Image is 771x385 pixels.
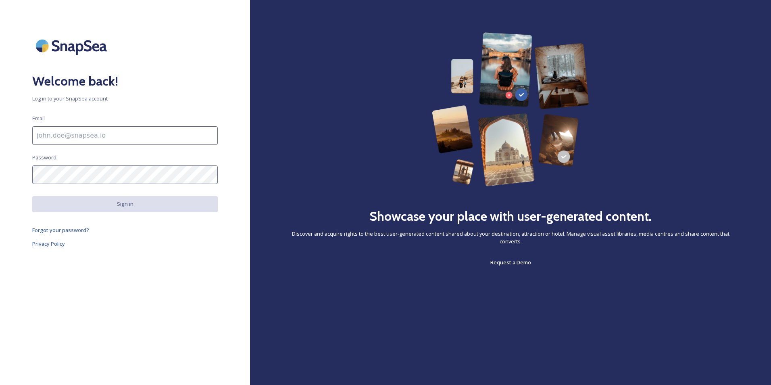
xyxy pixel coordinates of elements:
[32,239,218,249] a: Privacy Policy
[282,230,739,245] span: Discover and acquire rights to the best user-generated content shared about your destination, att...
[432,32,589,186] img: 63b42ca75bacad526042e722_Group%20154-p-800.png
[32,71,218,91] h2: Welcome back!
[490,259,531,266] span: Request a Demo
[32,115,45,122] span: Email
[32,240,65,247] span: Privacy Policy
[32,196,218,212] button: Sign in
[32,32,113,59] img: SnapSea Logo
[32,154,56,161] span: Password
[490,257,531,267] a: Request a Demo
[32,226,89,234] span: Forgot your password?
[32,126,218,145] input: john.doe@snapsea.io
[369,207,652,226] h2: Showcase your place with user-generated content.
[32,95,218,103] span: Log in to your SnapSea account
[32,225,218,235] a: Forgot your password?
